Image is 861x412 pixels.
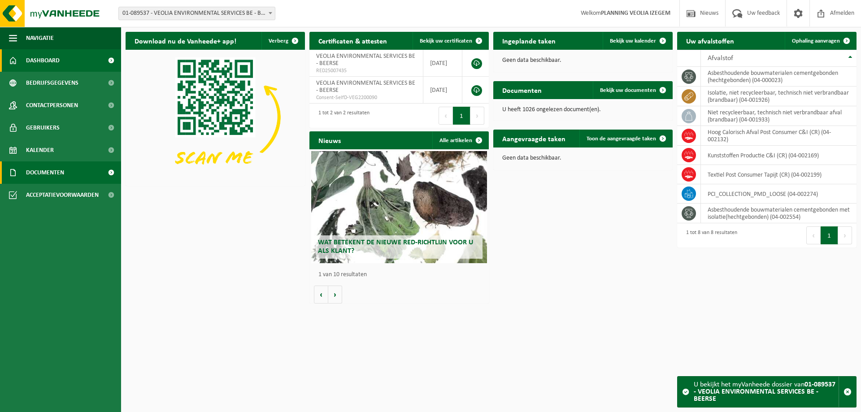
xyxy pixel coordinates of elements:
span: Kalender [26,139,54,161]
span: Navigatie [26,27,54,49]
h2: Download nu de Vanheede+ app! [126,32,245,49]
span: Contactpersonen [26,94,78,117]
a: Ophaling aanvragen [785,32,856,50]
img: Download de VHEPlus App [126,50,305,184]
a: Toon de aangevraagde taken [579,130,672,147]
span: Bedrijfsgegevens [26,72,78,94]
span: Acceptatievoorwaarden [26,184,99,206]
td: asbesthoudende bouwmaterialen cementgebonden met isolatie(hechtgebonden) (04-002554) [701,204,857,223]
span: Bekijk uw kalender [610,38,656,44]
p: 1 van 10 resultaten [318,272,484,278]
span: Gebruikers [26,117,60,139]
h2: Nieuws [309,131,350,149]
button: Verberg [261,32,304,50]
span: Verberg [269,38,288,44]
button: Next [470,107,484,125]
span: Wat betekent de nieuwe RED-richtlijn voor u als klant? [318,239,473,255]
td: [DATE] [423,77,462,104]
span: 01-089537 - VEOLIA ENVIRONMENTAL SERVICES BE - BEERSE [118,7,275,20]
h2: Ingeplande taken [493,32,565,49]
div: 1 tot 2 van 2 resultaten [314,106,370,126]
h2: Documenten [493,81,551,99]
a: Bekijk uw kalender [603,32,672,50]
span: Bekijk uw certificaten [420,38,472,44]
button: Volgende [328,286,342,304]
button: Previous [439,107,453,125]
span: Toon de aangevraagde taken [587,136,656,142]
p: U heeft 1026 ongelezen document(en). [502,107,664,113]
span: Afvalstof [708,55,733,62]
a: Alle artikelen [432,131,488,149]
span: RED25007435 [316,67,416,74]
h2: Uw afvalstoffen [677,32,743,49]
p: Geen data beschikbaar. [502,155,664,161]
span: VEOLIA ENVIRONMENTAL SERVICES BE - BEERSE [316,80,415,94]
h2: Aangevraagde taken [493,130,574,147]
a: Bekijk uw documenten [593,81,672,99]
strong: PLANNING VEOLIA IZEGEM [601,10,670,17]
div: U bekijkt het myVanheede dossier van [694,377,839,407]
button: 1 [453,107,470,125]
td: Textiel Post Consumer Tapijt (CR) (04-002199) [701,165,857,184]
span: Documenten [26,161,64,184]
td: isolatie, niet recycleerbaar, technisch niet verbrandbaar (brandbaar) (04-001926) [701,87,857,106]
button: Previous [806,226,821,244]
strong: 01-089537 - VEOLIA ENVIRONMENTAL SERVICES BE - BEERSE [694,381,835,403]
span: Bekijk uw documenten [600,87,656,93]
span: Ophaling aanvragen [792,38,840,44]
button: Vorige [314,286,328,304]
div: 1 tot 8 van 8 resultaten [682,226,737,245]
td: PCI_COLLECTION_PMD_LOOSE (04-002274) [701,184,857,204]
button: 1 [821,226,838,244]
td: [DATE] [423,50,462,77]
td: Hoog Calorisch Afval Post Consumer C&I (CR) (04-002132) [701,126,857,146]
span: Consent-SelfD-VEG2200090 [316,94,416,101]
span: Dashboard [26,49,60,72]
a: Wat betekent de nieuwe RED-richtlijn voor u als klant? [311,151,487,263]
button: Next [838,226,852,244]
span: 01-089537 - VEOLIA ENVIRONMENTAL SERVICES BE - BEERSE [119,7,275,20]
td: asbesthoudende bouwmaterialen cementgebonden (hechtgebonden) (04-000023) [701,67,857,87]
a: Bekijk uw certificaten [413,32,488,50]
td: Kunststoffen Productie C&I (CR) (04-002169) [701,146,857,165]
td: niet recycleerbaar, technisch niet verbrandbaar afval (brandbaar) (04-001933) [701,106,857,126]
p: Geen data beschikbaar. [502,57,664,64]
span: VEOLIA ENVIRONMENTAL SERVICES BE - BEERSE [316,53,415,67]
h2: Certificaten & attesten [309,32,396,49]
